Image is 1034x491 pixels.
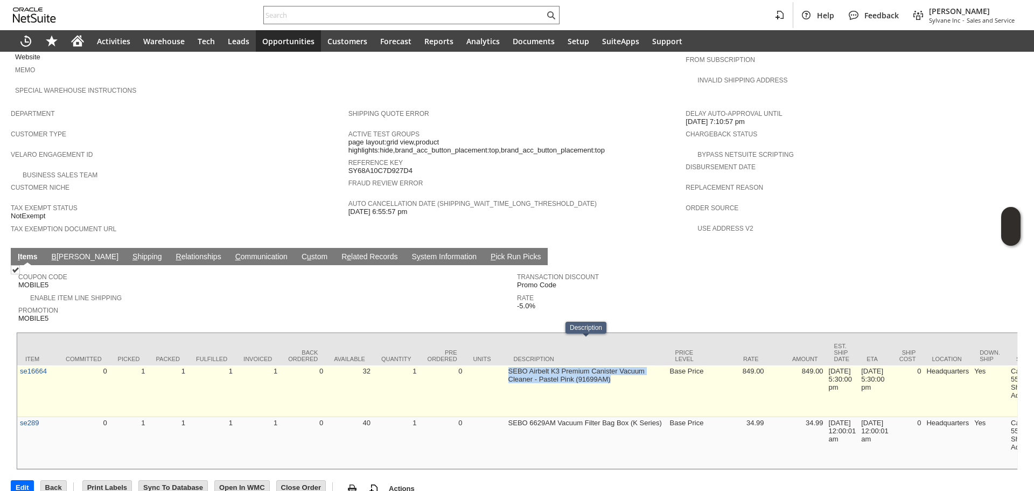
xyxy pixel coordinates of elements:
[561,30,596,52] a: Setup
[891,417,924,469] td: 0
[45,34,58,47] svg: Shortcuts
[348,200,597,208] a: Auto Cancellation Date (shipping_wait_time_long_threshold_date)
[374,30,418,52] a: Forecast
[858,417,891,469] td: [DATE] 12:00:01 am
[90,30,137,52] a: Activities
[156,356,180,362] div: Packed
[1001,207,1021,246] iframe: Click here to launch Oracle Guided Learning Help Panel
[348,138,681,155] span: page layout:grid view,product highlights:hide,brand_acc_button_placement:top,brand_acc_button_pla...
[110,417,148,469] td: 1
[327,36,367,46] span: Customers
[348,159,403,167] a: Reference Key
[473,356,498,362] div: Units
[899,349,916,362] div: Ship Cost
[347,252,351,261] span: e
[826,365,859,417] td: [DATE] 5:30:00 pm
[686,130,757,138] a: Chargeback Status
[25,356,50,362] div: Item
[418,30,460,52] a: Reports
[326,365,373,417] td: 32
[417,252,421,261] span: y
[348,179,423,187] a: Fraud Review Error
[15,53,40,61] span: Website
[264,9,544,22] input: Search
[280,365,326,417] td: 0
[49,252,121,262] a: B[PERSON_NAME]
[867,356,883,362] div: ETA
[667,417,708,469] td: Base Price
[19,34,32,47] svg: Recent Records
[348,167,413,175] span: SY68A10C7D927D4
[39,30,65,52] div: Shortcuts
[962,16,965,24] span: -
[924,365,972,417] td: Headquarters
[11,110,55,117] a: Department
[488,252,543,262] a: Pick Run Picks
[148,417,188,469] td: 1
[11,265,20,274] img: Checked
[262,36,315,46] span: Opportunities
[71,34,84,47] svg: Home
[826,417,859,469] td: [DATE] 12:00:01 am
[767,417,826,469] td: 34.99
[834,343,851,362] div: Est. Ship Date
[148,365,188,417] td: 1
[326,417,373,469] td: 40
[381,356,411,362] div: Quantity
[675,349,700,362] div: Price Level
[288,349,318,362] div: Back Ordered
[13,8,56,23] svg: logo
[544,9,557,22] svg: Search
[697,77,787,84] a: Invalid Shipping Address
[506,365,667,417] td: SEBO Airbelt K3 Premium Canister Vacuum Cleaner - Pastel Pink (91699AM)
[18,307,58,314] a: Promotion
[176,252,181,261] span: R
[18,314,48,323] span: MOBILE5
[506,417,667,469] td: SEBO 6629AM Vacuum Filter Bag Box (K Series)
[173,252,224,262] a: Relationships
[775,356,818,362] div: Amount
[491,252,495,261] span: P
[110,365,148,417] td: 1
[708,365,767,417] td: 849.00
[198,36,215,46] span: Tech
[233,252,290,262] a: Communication
[20,367,47,375] a: se16664
[221,30,256,52] a: Leads
[11,130,66,138] a: Customer Type
[646,30,689,52] a: Support
[348,208,408,216] span: [DATE] 6:55:57 pm
[686,163,756,171] a: Disbursement Date
[517,273,599,281] a: Transaction Discount
[817,10,834,20] span: Help
[15,252,40,262] a: Items
[686,204,738,212] a: Order Source
[18,281,48,289] span: MOBILE5
[11,212,45,220] span: NotExempt
[602,36,639,46] span: SuiteApps
[929,6,1015,16] span: [PERSON_NAME]
[235,365,280,417] td: 1
[20,419,39,427] a: se289
[697,225,753,232] a: Use Address V2
[716,356,759,362] div: Rate
[380,36,411,46] span: Forecast
[932,356,963,362] div: Location
[409,252,479,262] a: System Information
[967,16,1015,24] span: Sales and Service
[191,30,221,52] a: Tech
[686,184,763,191] a: Replacement reason
[339,252,400,262] a: Related Records
[188,417,235,469] td: 1
[143,36,185,46] span: Warehouse
[15,87,136,94] a: Special Warehouse Instructions
[228,36,249,46] span: Leads
[243,356,272,362] div: Invoiced
[596,30,646,52] a: SuiteApps
[686,117,745,126] span: [DATE] 7:10:57 pm
[11,184,69,191] a: Customer Niche
[132,252,137,261] span: S
[235,417,280,469] td: 1
[15,66,35,74] a: Memo
[972,417,1008,469] td: Yes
